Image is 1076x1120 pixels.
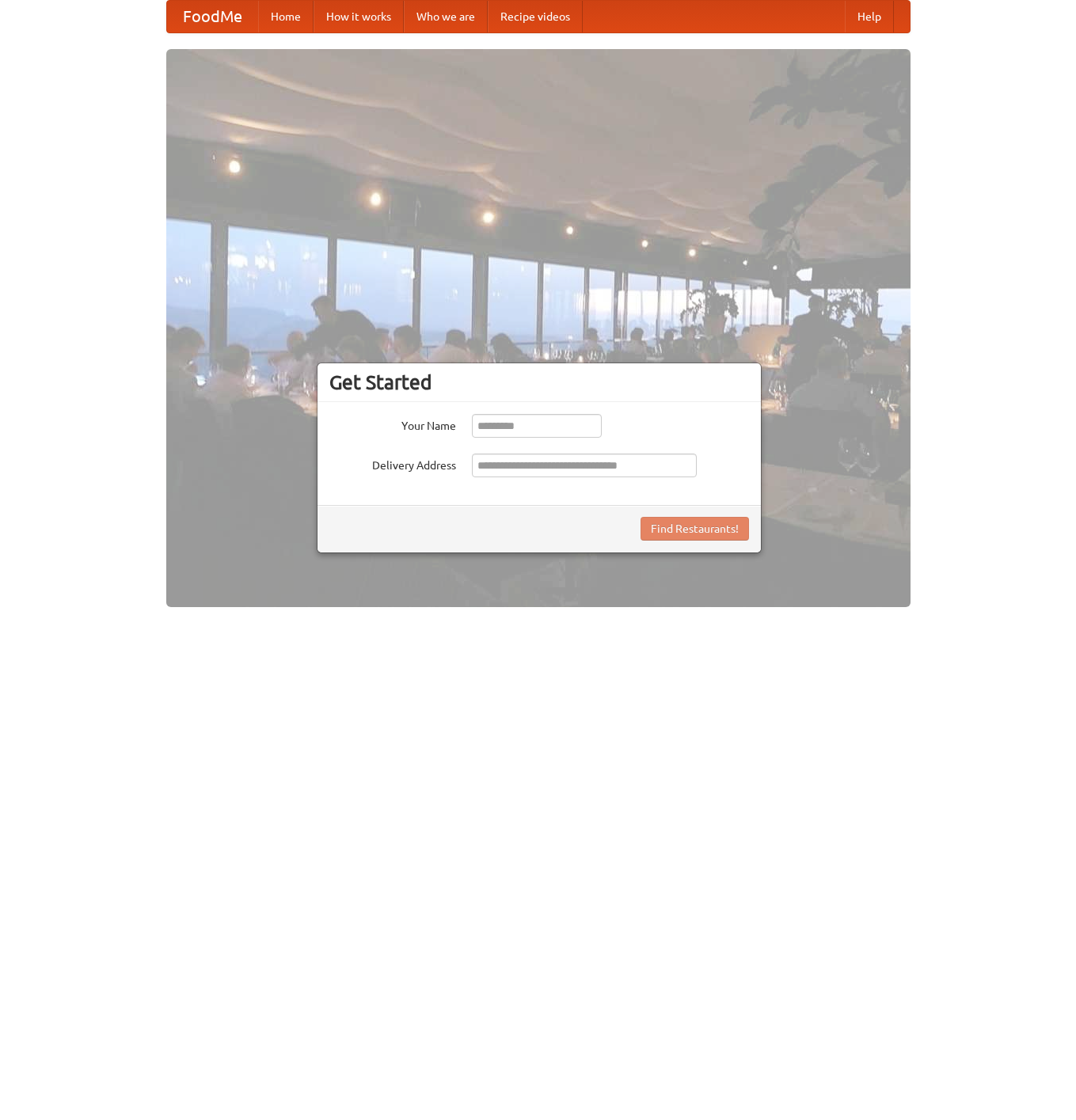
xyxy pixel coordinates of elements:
[314,1,404,32] a: How it works
[404,1,488,32] a: Who we are
[329,414,456,434] label: Your Name
[329,370,749,394] h3: Get Started
[845,1,894,32] a: Help
[488,1,583,32] a: Recipe videos
[167,1,258,32] a: FoodMe
[641,517,749,541] button: Find Restaurants!
[258,1,314,32] a: Home
[329,454,456,473] label: Delivery Address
